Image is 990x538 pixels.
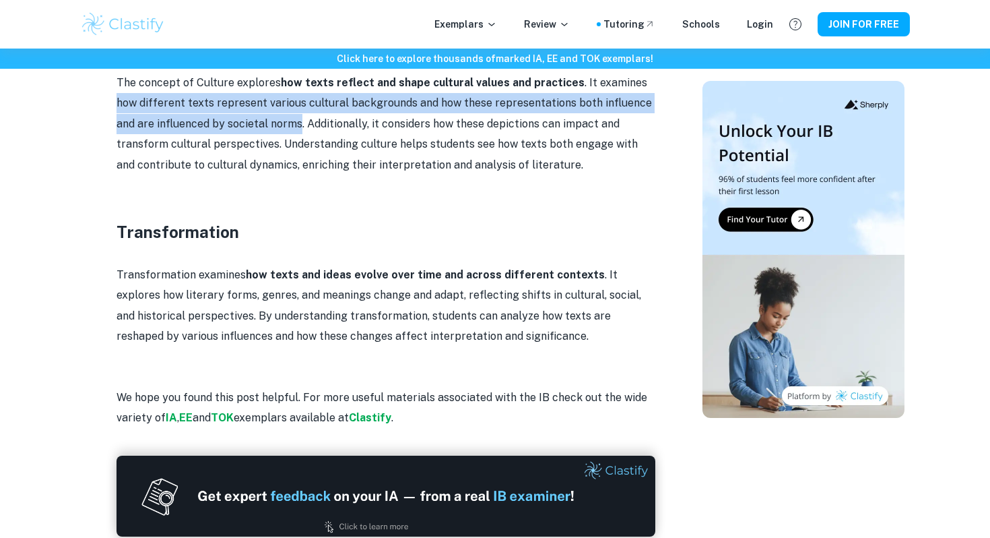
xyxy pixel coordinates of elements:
button: Help and Feedback [784,13,807,36]
p: Exemplars [434,17,497,32]
a: Schools [682,17,720,32]
button: JOIN FOR FREE [818,12,910,36]
a: TOK [211,411,234,424]
p: Transformation examines . It explores how literary forms, genres, and meanings change and adapt, ... [117,265,655,347]
a: IA [166,411,177,424]
p: Review [524,17,570,32]
a: Login [747,17,773,32]
strong: how texts and ideas evolve over time and across different contexts [246,268,605,281]
img: Clastify logo [80,11,166,38]
h6: Click here to explore thousands of marked IA, EE and TOK exemplars ! [3,51,987,66]
strong: how texts reflect and shape cultural values and practices [281,76,585,89]
p: We hope you found this post helpful. For more useful materials associated with the IB check out t... [117,388,655,429]
a: Tutoring [603,17,655,32]
h3: Transformation [117,220,655,244]
img: Ad [117,456,655,537]
p: The concept of Culture explores . It examines how different texts represent various cultural back... [117,73,655,175]
img: Thumbnail [702,81,904,418]
a: EE [179,411,193,424]
a: Clastify [349,411,391,424]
